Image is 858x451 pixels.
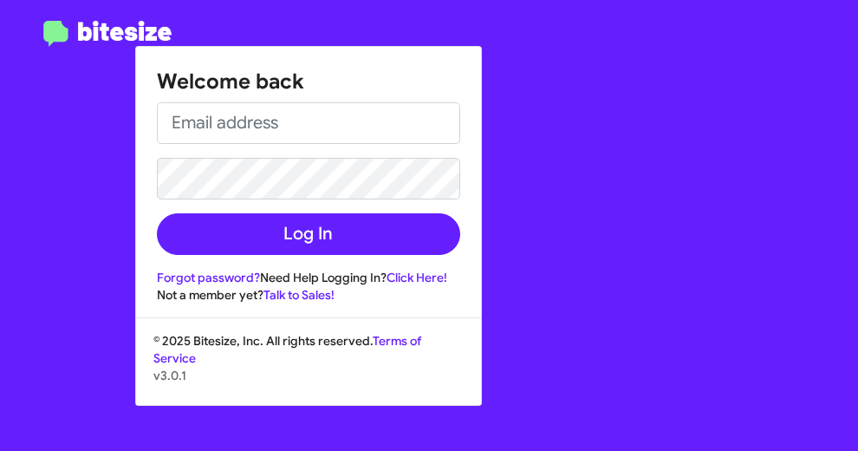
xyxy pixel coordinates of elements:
button: Log In [157,213,460,255]
a: Terms of Service [153,333,421,366]
div: © 2025 Bitesize, Inc. All rights reserved. [136,332,481,405]
div: Need Help Logging In? [157,269,460,286]
a: Click Here! [387,270,447,285]
a: Forgot password? [157,270,260,285]
h1: Welcome back [157,68,460,95]
p: v3.0.1 [153,367,464,384]
div: Not a member yet? [157,286,460,304]
a: Talk to Sales! [263,287,335,303]
input: Email address [157,102,460,144]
